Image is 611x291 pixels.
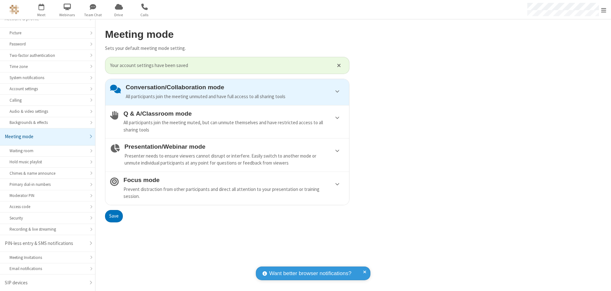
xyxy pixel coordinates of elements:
div: Calling [10,97,86,103]
div: All participants join the meeting unmuted and have full access to all sharing tools [126,93,344,100]
div: Meeting Invitations [10,254,86,261]
div: Prevent distraction from other participants and direct all attention to your presentation or trai... [123,186,344,200]
div: Chimes & name announce [10,170,86,176]
div: Meeting mode [5,133,86,140]
div: Account settings [10,86,86,92]
button: Save [105,210,123,223]
span: Want better browser notifications? [269,269,351,278]
div: Audio & video settings [10,108,86,114]
div: Password [10,41,86,47]
div: Backgrounds & effects [10,119,86,125]
div: Security [10,215,86,221]
h4: Conversation/Collaboration mode [126,84,344,91]
div: Time zone [10,64,86,70]
div: SIP devices [5,279,86,287]
span: Calls [133,12,157,18]
span: Meet [30,12,53,18]
span: Team Chat [81,12,105,18]
h4: Focus mode [123,177,344,183]
p: Sets your default meeting mode setting. [105,45,349,52]
div: All participants join the meeting muted, but can unmute themselves and have restricted access to ... [123,119,344,133]
div: Two-factor authentication [10,52,86,58]
span: Drive [107,12,131,18]
div: Hold music playlist [10,159,86,165]
div: System notifications [10,75,86,81]
img: QA Selenium DO NOT DELETE OR CHANGE [10,5,19,14]
div: Email notifications [10,266,86,272]
div: Recording & live streaming [10,226,86,232]
div: Access code [10,204,86,210]
div: Waiting room [10,148,86,154]
span: Webinars [55,12,79,18]
div: PIN-less entry & SMS notifications [5,240,86,247]
h2: Meeting mode [105,29,349,40]
div: Primary dial-in numbers [10,181,86,187]
h4: Q & A/Classroom mode [123,110,344,117]
span: Your account settings have been saved [110,62,329,69]
div: Presenter needs to ensure viewers cannot disrupt or interfere. Easily switch to another mode or u... [124,152,344,167]
h4: Presentation/Webinar mode [124,143,344,150]
button: Close alert [334,61,344,70]
div: Picture [10,30,86,36]
div: Moderator PIN [10,193,86,199]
